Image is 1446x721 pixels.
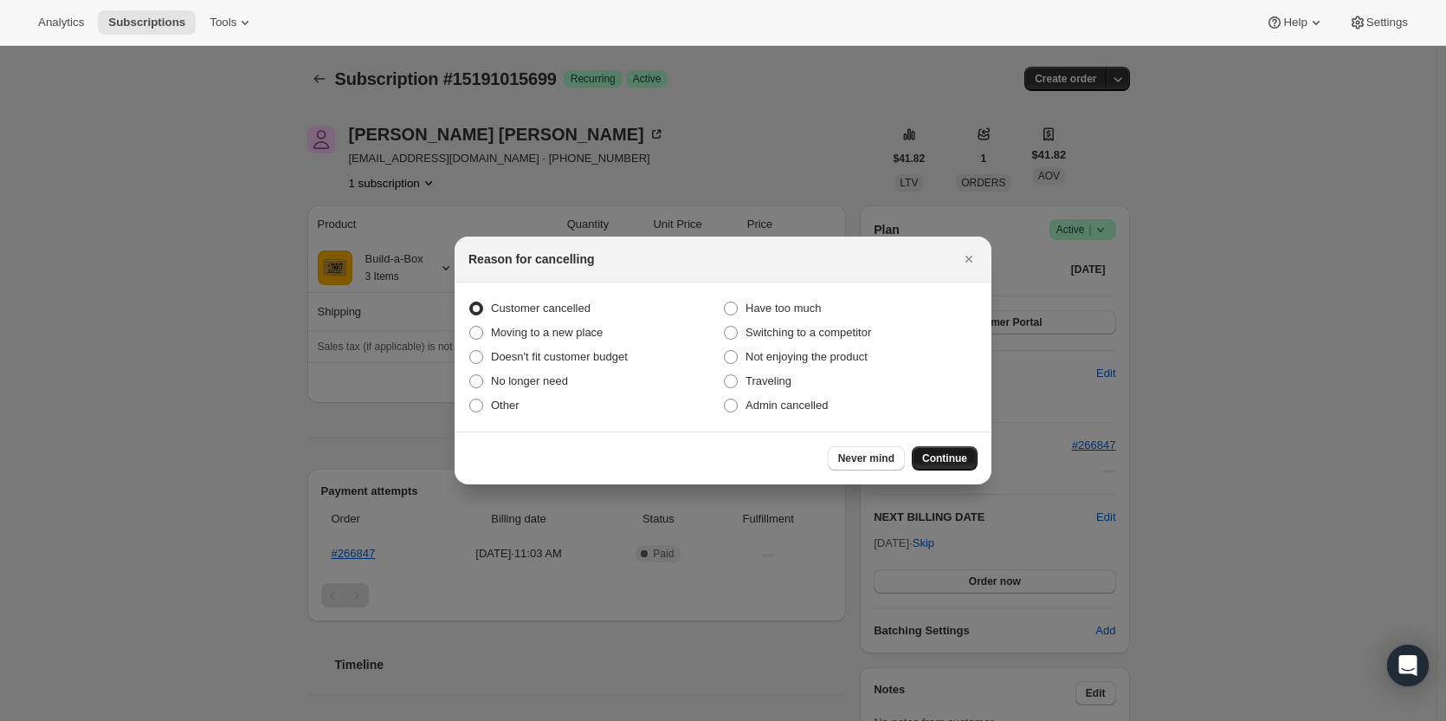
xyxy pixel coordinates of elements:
span: Subscriptions [108,16,185,29]
span: Continue [922,451,967,465]
button: Close [957,247,981,271]
span: Switching to a competitor [746,326,871,339]
h2: Reason for cancelling [468,250,594,268]
span: Moving to a new place [491,326,603,339]
span: Other [491,399,520,412]
span: Settings [1366,16,1408,29]
button: Never mind [828,446,905,471]
button: Help [1256,10,1334,35]
span: Customer cancelled [491,302,591,315]
div: Open Intercom Messenger [1387,645,1429,686]
button: Tools [199,10,264,35]
span: Doesn't fit customer budget [491,350,628,363]
button: Analytics [28,10,94,35]
span: Admin cancelled [746,399,828,412]
span: Help [1283,16,1307,29]
span: Have too much [746,302,821,315]
button: Subscriptions [98,10,196,35]
span: Never mind [838,451,894,465]
button: Settings [1339,10,1418,35]
span: Analytics [38,16,84,29]
span: Traveling [746,374,791,387]
span: Not enjoying the product [746,350,868,363]
span: No longer need [491,374,568,387]
button: Continue [912,446,978,471]
span: Tools [210,16,236,29]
